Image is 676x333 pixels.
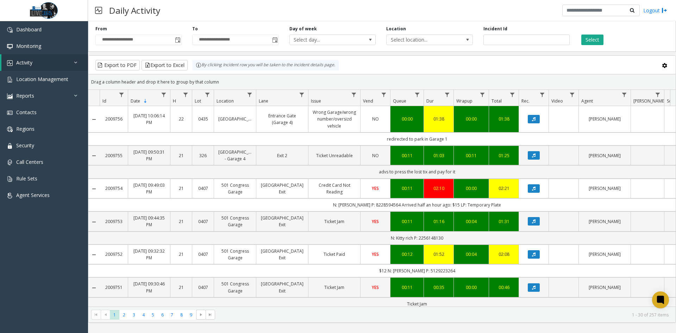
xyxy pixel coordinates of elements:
a: 00:00 [458,116,484,122]
div: 00:46 [493,284,514,291]
a: [GEOGRAPHIC_DATA] Exit [261,280,304,294]
div: By clicking Incident row you will be taken to the incident details page. [192,60,339,70]
span: Toggle popup [174,35,181,45]
span: Dashboard [16,26,42,33]
a: Video Filter Menu [568,90,577,99]
a: Wrapup Filter Menu [478,90,487,99]
img: logout [662,7,667,14]
a: 501 Congress Garage [218,182,252,195]
span: Go to the last page [207,312,213,317]
a: 0407 [196,251,209,258]
a: Collapse Details [88,285,100,291]
span: Page 8 [177,310,186,320]
a: 02:08 [493,251,514,258]
a: 01:31 [493,218,514,225]
img: 'icon' [7,160,13,165]
a: 21 [175,218,188,225]
div: Data table [88,90,676,307]
a: Vend Filter Menu [379,90,389,99]
div: 00:12 [395,251,419,258]
a: 2009752 [104,251,124,258]
a: 00:35 [428,284,449,291]
span: Sortable [143,98,148,104]
a: [PERSON_NAME] [583,284,626,291]
span: Page 2 [119,310,129,320]
span: Page 3 [129,310,139,320]
a: Wrong Garage/wrong number/oversizd vehicle [313,109,356,129]
img: pageIcon [95,2,102,19]
span: Rec. [521,98,530,104]
label: To [192,26,198,32]
a: 00:11 [458,152,484,159]
span: Go to the next page [198,312,204,317]
a: YES [365,251,386,258]
span: Vend [363,98,373,104]
img: 'icon' [7,176,13,182]
a: 00:11 [395,284,419,291]
a: Ticket Paid [313,251,356,258]
a: Queue Filter Menu [413,90,422,99]
label: Day of week [289,26,317,32]
span: YES [372,284,379,290]
a: [DATE] 09:32:32 PM [132,248,166,261]
a: 00:04 [458,218,484,225]
span: Select location... [387,35,455,45]
span: Select day... [290,35,358,45]
a: Credit Card Not Reading [313,182,356,195]
span: Go to the last page [206,310,215,320]
img: 'icon' [7,77,13,82]
a: Collapse Details [88,153,100,159]
span: Queue [393,98,406,104]
div: 00:11 [395,218,419,225]
a: 02:10 [428,185,449,192]
span: Regions [16,125,35,132]
span: Location [217,98,234,104]
span: YES [372,218,379,224]
span: Activity [16,59,32,66]
div: Drag a column header and drop it here to group by that column [88,76,676,88]
span: Toggle popup [271,35,278,45]
img: 'icon' [7,27,13,33]
a: YES [365,284,386,291]
div: 02:21 [493,185,514,192]
span: Video [551,98,563,104]
a: [PERSON_NAME] [583,116,626,122]
div: 01:03 [428,152,449,159]
a: [DATE] 09:50:31 PM [132,149,166,162]
span: Dur [426,98,434,104]
a: YES [365,218,386,225]
div: 00:11 [395,152,419,159]
a: 2009754 [104,185,124,192]
a: 00:04 [458,251,484,258]
h3: Daily Activity [106,2,164,19]
div: 01:52 [428,251,449,258]
a: 00:11 [395,185,419,192]
a: Lane Filter Menu [297,90,307,99]
a: 21 [175,152,188,159]
div: 00:00 [395,116,419,122]
span: Call Centers [16,159,43,165]
a: 21 [175,251,188,258]
a: 2009755 [104,152,124,159]
span: Lane [259,98,268,104]
span: Reports [16,92,34,99]
a: 00:00 [458,284,484,291]
a: Ticket Jam [313,284,356,291]
a: Dur Filter Menu [443,90,452,99]
a: Collapse Details [88,219,100,225]
label: Incident Id [483,26,507,32]
img: 'icon' [7,110,13,116]
a: 22 [175,116,188,122]
a: Id Filter Menu [117,90,126,99]
a: 0407 [196,284,209,291]
label: Location [386,26,406,32]
a: [GEOGRAPHIC_DATA] Exit [261,248,304,261]
span: Lot [195,98,201,104]
span: H [173,98,176,104]
div: 01:38 [493,116,514,122]
a: 01:16 [428,218,449,225]
span: Page 6 [158,310,167,320]
div: 01:25 [493,152,514,159]
button: Export to Excel [142,60,188,70]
